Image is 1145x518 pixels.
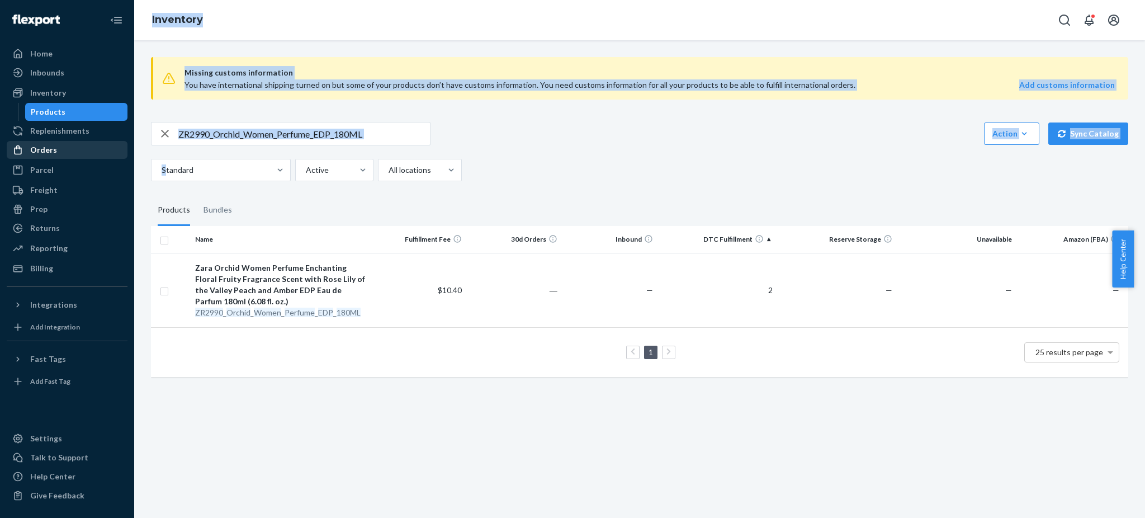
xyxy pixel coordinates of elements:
em: 180ML [337,308,361,317]
div: Inventory [30,87,66,98]
td: 2 [657,253,777,327]
img: Flexport logo [12,15,60,26]
a: Help Center [7,468,127,486]
a: Home [7,45,127,63]
a: Replenishments [7,122,127,140]
div: Give Feedback [30,490,84,501]
span: — [1005,285,1012,295]
ol: breadcrumbs [143,4,212,36]
div: _ _ _ _ _ [195,307,366,318]
div: Add Integration [30,322,80,332]
input: Active [305,164,306,176]
div: You have international shipping turned on but some of your products don’t have customs informatio... [184,79,929,91]
th: Inbound [562,226,657,253]
th: 30d Orders [466,226,562,253]
span: — [646,285,653,295]
div: Freight [30,185,58,196]
a: Add customs information [1019,79,1115,91]
span: — [886,285,892,295]
span: $10.40 [438,285,462,295]
span: — [1113,285,1119,295]
em: Orchid [226,308,250,317]
a: Inventory [152,13,203,26]
th: Unavailable [897,226,1016,253]
a: Inventory [7,84,127,102]
strong: Add customs information [1019,80,1115,90]
div: Add Fast Tag [30,376,70,386]
a: Add Integration [7,318,127,336]
em: Perfume [285,308,315,317]
td: ― [466,253,562,327]
a: Orders [7,141,127,159]
th: Fulfillment Fee [370,226,466,253]
div: Zara Orchid Women Perfume Enchanting Floral Fruity Fragrance Scent with Rose Lily of the Valley P... [195,262,366,307]
input: Standard [160,164,162,176]
th: Amazon (FBA) [1016,226,1128,253]
em: EDP [318,308,333,317]
div: Reporting [30,243,68,254]
span: 25 results per page [1035,347,1103,357]
button: Fast Tags [7,350,127,368]
div: Parcel [30,164,54,176]
th: Name [191,226,370,253]
input: All locations [387,164,389,176]
a: Prep [7,200,127,218]
div: Replenishments [30,125,89,136]
button: Integrations [7,296,127,314]
a: Inbounds [7,64,127,82]
button: Open Search Box [1053,9,1076,31]
span: Missing customs information [184,66,1115,79]
a: Talk to Support [7,449,127,467]
div: Inbounds [30,67,64,78]
th: DTC Fulfillment [657,226,777,253]
div: Integrations [30,299,77,310]
div: Prep [30,204,48,215]
a: Settings [7,430,127,448]
a: Billing [7,260,127,277]
a: Reporting [7,239,127,257]
em: ZR2990 [195,308,223,317]
button: Give Feedback [7,487,127,505]
a: Freight [7,181,127,199]
div: Bundles [204,195,232,226]
a: Products [25,103,128,121]
button: Close Navigation [105,9,127,31]
em: Women [254,308,281,317]
button: Action [984,123,1039,145]
input: Search inventory by name or sku [178,123,430,145]
button: Open notifications [1078,9,1100,31]
div: Fast Tags [30,354,66,365]
div: Talk to Support [30,452,88,463]
a: Add Fast Tag [7,373,127,390]
div: Help Center [30,471,75,482]
button: Help Center [1112,230,1134,288]
a: Returns [7,219,127,237]
div: Settings [30,433,62,444]
div: Home [30,48,53,59]
div: Billing [30,263,53,274]
a: Parcel [7,161,127,179]
div: Products [158,195,190,226]
th: Reserve Storage [777,226,897,253]
a: Page 1 is your current page [646,347,655,357]
button: Open account menu [1103,9,1125,31]
button: Sync Catalog [1048,123,1128,145]
div: Products [31,106,65,117]
div: Orders [30,144,57,156]
div: Action [992,128,1031,139]
div: Returns [30,223,60,234]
